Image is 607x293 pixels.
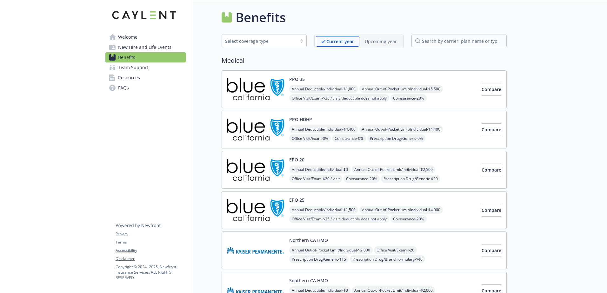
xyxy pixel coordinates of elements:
a: FAQs [105,83,186,93]
span: New Hire and Life Events [118,42,171,52]
p: Upcoming year [365,38,397,45]
a: Accessibility [116,248,185,253]
a: Resources [105,73,186,83]
span: Resources [118,73,140,83]
span: Coinsurance - 20% [390,215,427,223]
img: Blue Shield of California carrier logo [227,156,284,183]
button: EPO 25 [289,197,304,203]
img: Blue Shield of California carrier logo [227,76,284,103]
span: Compare [482,167,501,173]
a: New Hire and Life Events [105,42,186,52]
span: Annual Out-of-Pocket Limit/Individual - $4,000 [359,206,443,214]
a: Disclaimer [116,256,185,262]
button: Compare [482,244,501,257]
span: Welcome [118,32,137,42]
h2: Medical [222,56,507,65]
span: Annual Deductible/Individual - $0 [289,166,350,173]
a: Team Support [105,62,186,73]
a: Benefits [105,52,186,62]
button: PPO HDHP [289,116,312,123]
img: Blue Shield of California carrier logo [227,197,284,224]
span: Compare [482,207,501,213]
span: Office Visit/Exam - $20 / visit [289,175,342,183]
input: search by carrier, plan name or type [411,35,507,47]
span: Office Visit/Exam - $20 [374,246,417,254]
button: Northern CA HMO [289,237,328,244]
span: Annual Deductible/Individual - $1,000 [289,85,358,93]
span: Prescription Drug/Generic - 0% [367,134,425,142]
button: Compare [482,204,501,217]
button: Compare [482,123,501,136]
span: Prescription Drug/Brand Formulary - $40 [350,255,425,263]
span: Annual Out-of-Pocket Limit/Individual - $2,500 [352,166,435,173]
button: EPO 20 [289,156,304,163]
button: Southern CA HMO [289,277,328,284]
span: Benefits [118,52,135,62]
span: Compare [482,127,501,133]
span: Compare [482,247,501,253]
h1: Benefits [236,8,286,27]
span: Annual Out-of-Pocket Limit/Individual - $2,000 [289,246,373,254]
span: Coinsurance - 20% [344,175,380,183]
button: Compare [482,164,501,176]
span: Annual Out-of-Pocket Limit/Individual - $4,400 [359,125,443,133]
span: Annual Out-of-Pocket Limit/Individual - $5,500 [359,85,443,93]
span: Coinsurance - 20% [390,94,427,102]
button: Compare [482,83,501,96]
span: Prescription Drug/Generic - $15 [289,255,349,263]
span: Coinsurance - 0% [332,134,366,142]
a: Terms [116,239,185,245]
span: Office Visit/Exam - $35 / visit, deductible does not apply [289,94,389,102]
span: Annual Deductible/Individual - $1,500 [289,206,358,214]
span: Prescription Drug/Generic - $20 [381,175,440,183]
a: Privacy [116,231,185,237]
span: FAQs [118,83,129,93]
p: Copyright © 2024 - 2025 , Newfront Insurance Services, ALL RIGHTS RESERVED [116,264,185,280]
p: Current year [326,38,354,45]
img: Blue Shield of California carrier logo [227,116,284,143]
img: Kaiser Permanente Insurance Company carrier logo [227,237,284,264]
div: Select coverage type [225,38,294,44]
span: Compare [482,86,501,92]
span: Office Visit/Exam - 0% [289,134,331,142]
span: Office Visit/Exam - $25 / visit, deductible does not apply [289,215,389,223]
span: Team Support [118,62,148,73]
button: PPO 35 [289,76,305,82]
span: Annual Deductible/Individual - $4,400 [289,125,358,133]
a: Welcome [105,32,186,42]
